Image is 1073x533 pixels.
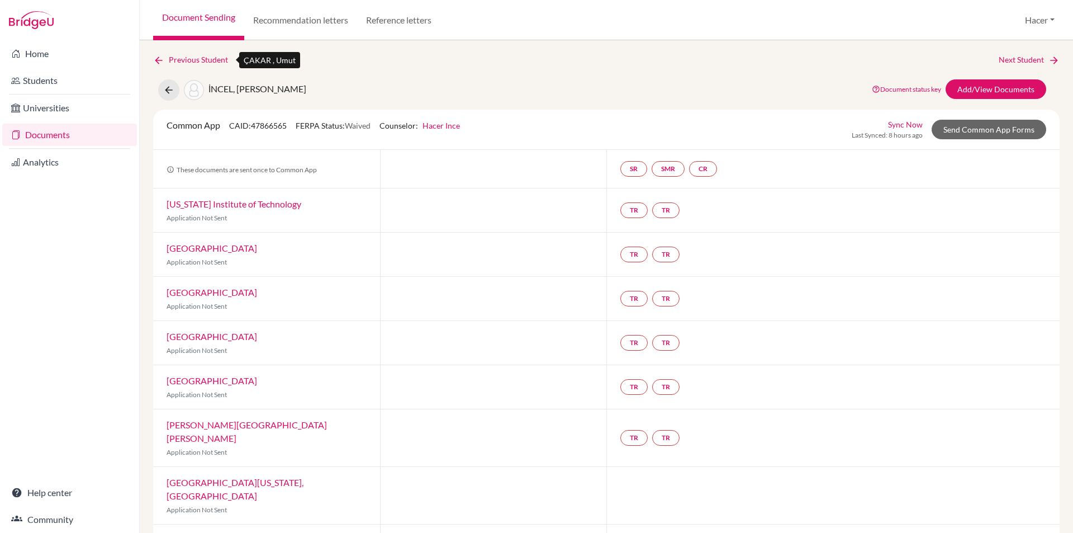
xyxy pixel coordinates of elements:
a: TR [652,430,680,446]
a: TR [652,379,680,395]
a: Analytics [2,151,137,173]
a: SMR [652,161,685,177]
a: TR [620,430,648,446]
span: Application Not Sent [167,258,227,266]
a: SR [620,161,647,177]
span: Last Synced: 8 hours ago [852,130,923,140]
span: İNCEL, [PERSON_NAME] [208,83,306,94]
a: TR [620,202,648,218]
a: [GEOGRAPHIC_DATA] [167,243,257,253]
span: Application Not Sent [167,448,227,456]
span: Counselor: [379,121,460,130]
a: [PERSON_NAME][GEOGRAPHIC_DATA][PERSON_NAME] [167,419,327,444]
img: Bridge-U [9,11,54,29]
a: TR [652,202,680,218]
span: Application Not Sent [167,506,227,514]
a: TR [652,247,680,262]
a: Documents [2,124,137,146]
a: Add/View Documents [946,79,1046,99]
a: Previous Student [153,54,237,66]
a: Students [2,69,137,92]
a: Home [2,43,137,65]
a: Hacer Ince [422,121,460,130]
span: FERPA Status: [296,121,371,130]
span: These documents are sent once to Common App [167,166,317,174]
a: [GEOGRAPHIC_DATA][US_STATE], [GEOGRAPHIC_DATA] [167,477,303,501]
span: Application Not Sent [167,390,227,399]
a: Next Student [999,54,1060,66]
a: CR [689,161,717,177]
a: TR [620,379,648,395]
a: Document status key [872,85,941,93]
a: TR [652,291,680,306]
a: [GEOGRAPHIC_DATA] [167,331,257,342]
a: Sync Now [888,119,923,130]
a: TR [620,247,648,262]
span: Application Not Sent [167,346,227,355]
a: TR [620,335,648,351]
a: TR [652,335,680,351]
span: Common App [167,120,220,130]
span: CAID: 47866565 [229,121,287,130]
a: Community [2,508,137,531]
button: Hacer [1020,10,1060,31]
a: [US_STATE] Institute of Technology [167,199,301,209]
a: Help center [2,482,137,504]
a: Send Common App Forms [932,120,1046,139]
div: ÇAKAR , Umut [239,52,300,68]
a: TR [620,291,648,306]
a: [GEOGRAPHIC_DATA] [167,375,257,386]
span: Application Not Sent [167,302,227,310]
span: Application Not Sent [167,214,227,222]
span: Waived [345,121,371,130]
a: Universities [2,97,137,119]
a: [GEOGRAPHIC_DATA] [167,287,257,298]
